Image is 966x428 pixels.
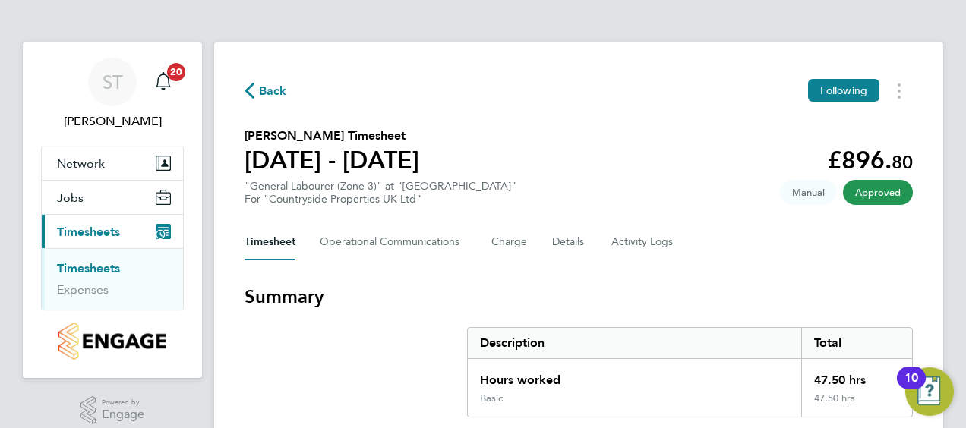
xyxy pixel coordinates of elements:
nav: Main navigation [23,42,202,378]
div: Hours worked [468,359,801,392]
span: Engage [102,408,144,421]
div: Total [801,328,912,358]
a: 20 [148,58,178,106]
a: Go to home page [41,323,184,360]
div: Basic [480,392,503,404]
span: Back [259,82,287,100]
button: Details [552,224,587,260]
button: Jobs [42,181,183,214]
div: For "Countryside Properties UK Ltd" [245,193,516,206]
button: Timesheets Menu [885,79,913,102]
div: Description [468,328,801,358]
span: Stefan Turton [41,112,184,131]
h2: [PERSON_NAME] Timesheet [245,127,419,145]
button: Back [245,81,287,100]
div: Summary [467,327,913,417]
div: "General Labourer (Zone 3)" at "[GEOGRAPHIC_DATA]" [245,180,516,206]
img: countryside-properties-logo-retina.png [58,323,166,360]
button: Charge [491,224,528,260]
button: Timesheets [42,215,183,248]
span: 20 [167,63,185,81]
button: Activity Logs [611,224,675,260]
h1: [DATE] - [DATE] [245,145,419,175]
button: Network [42,146,183,180]
span: Network [57,156,105,171]
app-decimal: £896. [827,146,913,175]
div: 47.50 hrs [801,392,912,417]
button: Timesheet [245,224,295,260]
span: This timesheet has been approved. [843,180,913,205]
div: Timesheets [42,248,183,310]
a: ST[PERSON_NAME] [41,58,184,131]
button: Operational Communications [320,224,467,260]
h3: Summary [245,285,913,309]
span: Following [820,83,867,97]
span: Timesheets [57,225,120,239]
span: ST [103,72,123,92]
span: This timesheet was manually created. [780,180,837,205]
a: Powered byEngage [80,396,145,425]
span: Powered by [102,396,144,409]
a: Timesheets [57,261,120,275]
div: 10 [904,378,918,398]
button: Following [808,79,879,102]
a: Expenses [57,282,109,297]
button: Open Resource Center, 10 new notifications [905,367,954,416]
div: 47.50 hrs [801,359,912,392]
span: Jobs [57,190,84,205]
span: 80 [892,151,913,173]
